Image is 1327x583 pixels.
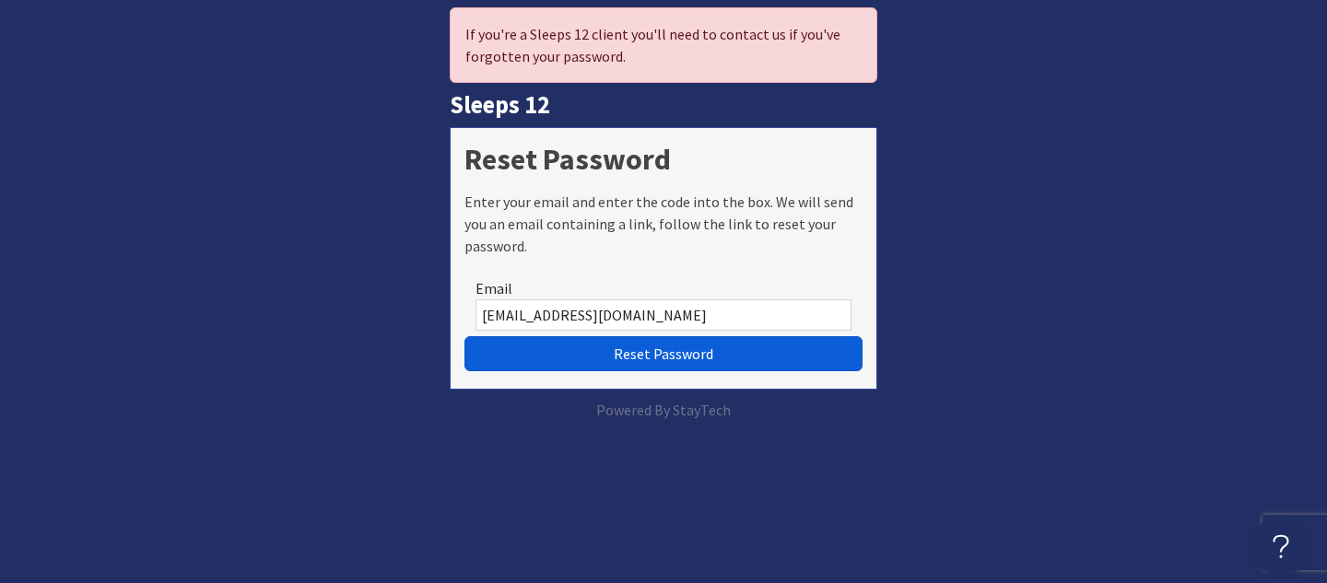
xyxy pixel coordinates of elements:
[464,336,863,371] button: Reset Password
[476,279,512,297] label: Email
[450,399,877,421] p: Powered By StayTech
[464,191,863,257] p: Enter your email and enter the code into the box. We will send you an email containing a link, fo...
[464,142,863,177] h1: Reset Password
[1253,519,1309,574] iframe: Toggle Customer Support
[476,299,851,331] input: Email
[450,90,877,120] h2: Sleeps 12
[450,7,877,83] div: If you're a Sleeps 12 client you'll need to contact us if you've forgotten your password.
